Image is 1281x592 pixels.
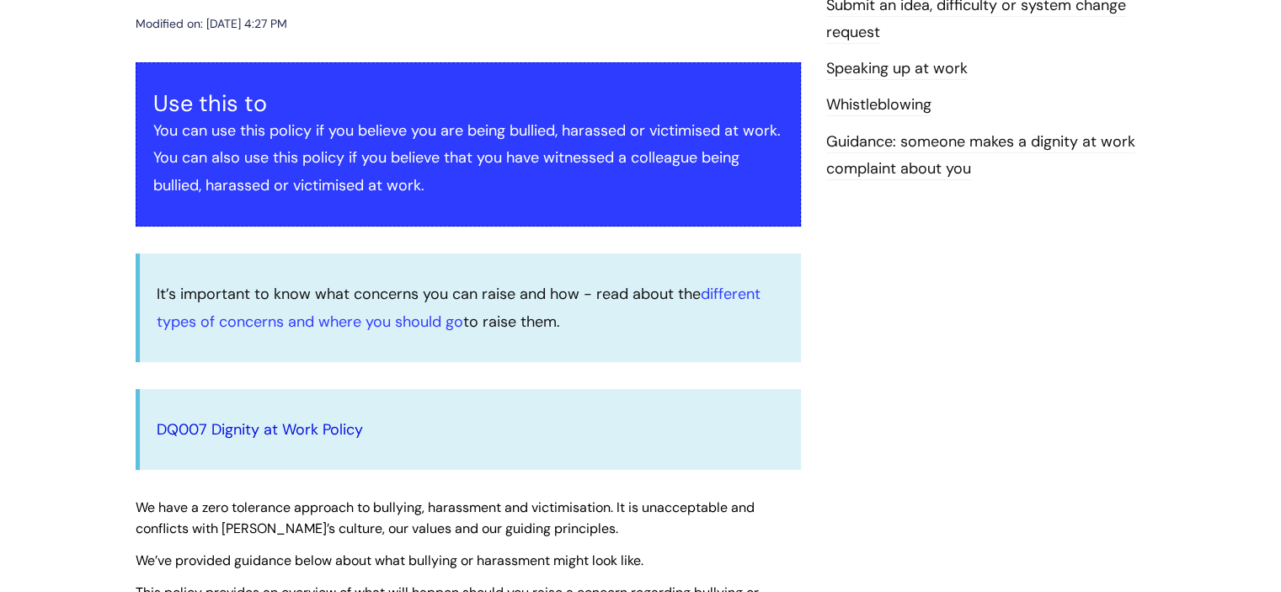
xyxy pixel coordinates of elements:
div: Modified on: [DATE] 4:27 PM [136,13,287,35]
span: We have a zero tolerance approach to bullying, harassment and victimisation. It is unacceptable a... [136,499,755,537]
a: Guidance: someone makes a dignity at work complaint about you [826,131,1135,180]
span: We’ve provided guidance below about what bullying or harassment might look like. [136,552,643,569]
a: different types of concerns and where you should go [157,284,761,331]
p: It’s important to know what concerns you can raise and how - read about the to raise them. [157,280,784,335]
p: You can use this policy if you believe you are being bullied, harassed or victimised at work. You... [153,117,783,199]
a: Speaking up at work [826,58,968,80]
a: DQ007 Dignity at Work Policy [157,419,363,440]
h3: Use this to [153,90,783,117]
a: Whistleblowing [826,94,931,116]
